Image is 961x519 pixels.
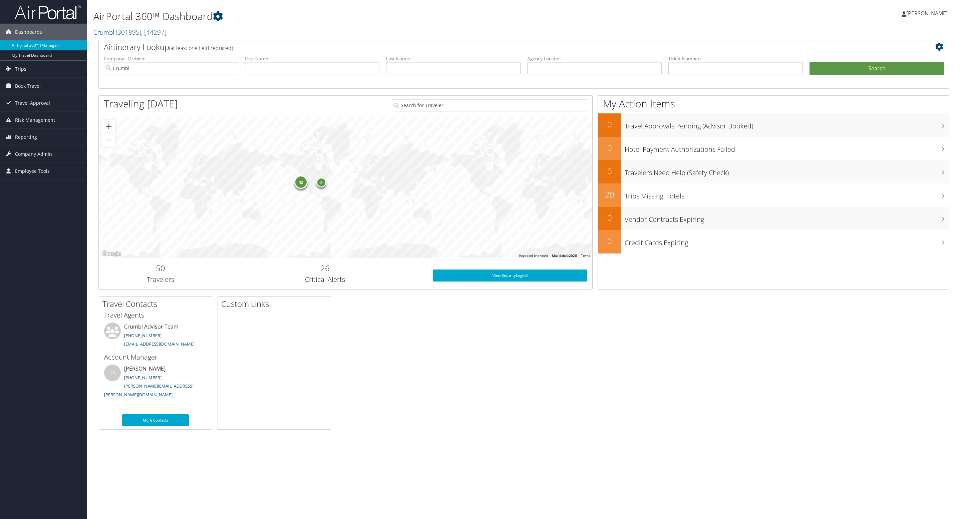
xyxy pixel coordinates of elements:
[598,142,621,153] h2: 0
[316,177,326,187] div: 8
[104,41,873,53] h2: Airtinerary Lookup
[104,97,178,111] h1: Traveling [DATE]
[625,118,949,131] h3: Travel Approvals Pending (Advisor Booked)
[124,375,162,381] a: [PHONE_NUMBER]
[581,254,590,257] a: Terms (opens in new tab)
[227,275,423,284] h3: Critical Alerts
[100,249,122,258] img: Google
[598,113,949,137] a: 0Travel Approvals Pending (Advisor Booked)
[598,160,949,183] a: 0Travelers Need Help (Safety Check)
[598,97,949,111] h1: My Action Items
[527,55,662,62] label: Agency Locator:
[227,263,423,274] h2: 26
[104,383,194,398] a: [PERSON_NAME][EMAIL_ADDRESS][PERSON_NAME][DOMAIN_NAME]
[221,298,331,310] h2: Custom Links
[104,365,121,381] div: TK
[15,78,41,94] span: Book Travel
[101,323,210,350] li: Crumbl Advisor Team
[104,55,238,62] label: Company - Division:
[625,235,949,247] h3: Credit Cards Expiring
[122,414,189,426] a: More Contacts
[598,207,949,230] a: 0Vendor Contracts Expiring
[169,44,233,52] span: (at least one field required)
[100,249,122,258] a: Open this area in Google Maps (opens a new window)
[102,133,115,147] button: Zoom out
[810,62,944,75] button: Search
[598,235,621,247] h2: 0
[102,120,115,133] button: Zoom in
[93,28,167,37] a: Crumbl
[519,253,548,258] button: Keyboard shortcuts
[668,55,803,62] label: Ticket Number:
[598,119,621,130] h2: 0
[392,99,587,111] input: Search for Traveler
[124,341,195,347] a: [EMAIL_ADDRESS][DOMAIN_NAME]
[245,55,379,62] label: First Name:
[625,188,949,201] h3: Trips Missing Hotels
[386,55,521,62] label: Last Name:
[101,365,210,400] li: [PERSON_NAME]
[294,175,308,189] div: 42
[15,163,50,179] span: Employee Tools
[15,4,81,20] img: airportal-logo.png
[124,333,162,339] a: [PHONE_NUMBER]
[15,95,50,111] span: Travel Approval
[104,311,207,320] h3: Travel Agents
[15,61,26,77] span: Trips
[552,254,577,257] span: Map data ©2025
[102,298,212,310] h2: Travel Contacts
[598,212,621,223] h2: 0
[15,112,55,128] span: Risk Management
[104,263,217,274] h2: 50
[598,230,949,253] a: 0Credit Cards Expiring
[15,146,52,162] span: Company Admin
[598,165,621,177] h2: 0
[93,9,667,23] h1: AirPortal 360™ Dashboard
[625,141,949,154] h3: Hotel Payment Authorizations Failed
[141,28,167,37] span: , [ 44297 ]
[906,10,948,17] span: [PERSON_NAME]
[15,129,37,145] span: Reporting
[598,137,949,160] a: 0Hotel Payment Authorizations Failed
[104,275,217,284] h3: Travelers
[15,24,42,40] span: Dashboards
[104,353,207,362] h3: Account Manager
[625,211,949,224] h3: Vendor Contracts Expiring
[598,189,621,200] h2: 20
[433,270,587,282] a: View SecurityLogic®
[116,28,141,37] span: ( 301895 )
[598,183,949,207] a: 20Trips Missing Hotels
[625,165,949,177] h3: Travelers Need Help (Safety Check)
[902,3,954,23] a: [PERSON_NAME]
